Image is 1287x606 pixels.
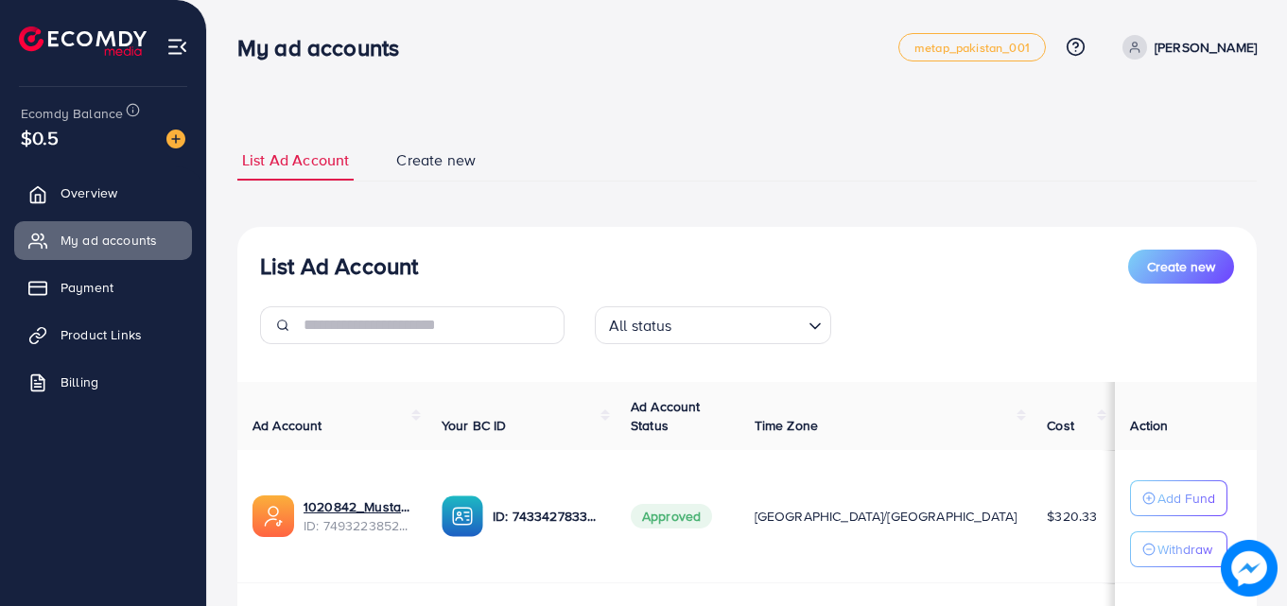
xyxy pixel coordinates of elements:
img: image [1221,540,1278,597]
a: My ad accounts [14,221,192,259]
img: ic-ba-acc.ded83a64.svg [442,495,483,537]
p: Withdraw [1157,538,1212,561]
div: <span class='underline'>1020842_Mustafai New1_1744652139809</span></br>7493223852907200513 [304,497,411,536]
span: ID: 7493223852907200513 [304,516,411,535]
p: [PERSON_NAME] [1155,36,1257,59]
a: metap_pakistan_001 [898,33,1046,61]
a: 1020842_Mustafai New1_1744652139809 [304,497,411,516]
h3: List Ad Account [260,252,418,280]
div: Search for option [595,306,831,344]
span: Create new [1147,257,1215,276]
span: metap_pakistan_001 [914,42,1030,54]
img: logo [19,26,147,56]
a: Payment [14,268,192,306]
span: Product Links [61,325,142,344]
button: Withdraw [1130,531,1227,567]
span: Payment [61,278,113,297]
span: Action [1130,416,1168,435]
img: image [166,130,185,148]
span: My ad accounts [61,231,157,250]
span: Your BC ID [442,416,507,435]
a: Overview [14,174,192,212]
span: Ad Account [252,416,322,435]
span: Approved [631,504,712,528]
p: ID: 7433427833025871873 [493,505,600,528]
a: Product Links [14,316,192,354]
span: Ecomdy Balance [21,104,123,123]
span: Ad Account Status [631,397,701,435]
input: Search for option [678,308,801,339]
a: Billing [14,363,192,401]
span: List Ad Account [242,149,349,171]
span: Overview [61,183,117,202]
p: Add Fund [1157,487,1215,510]
span: $0.5 [21,124,60,151]
button: Create new [1128,250,1234,284]
span: Create new [396,149,476,171]
a: [PERSON_NAME] [1115,35,1257,60]
img: menu [166,36,188,58]
h3: My ad accounts [237,34,414,61]
span: Cost [1047,416,1074,435]
img: ic-ads-acc.e4c84228.svg [252,495,294,537]
span: $320.33 [1047,507,1097,526]
span: Billing [61,372,98,391]
span: All status [605,312,676,339]
span: Time Zone [755,416,818,435]
span: [GEOGRAPHIC_DATA]/[GEOGRAPHIC_DATA] [755,507,1017,526]
button: Add Fund [1130,480,1227,516]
